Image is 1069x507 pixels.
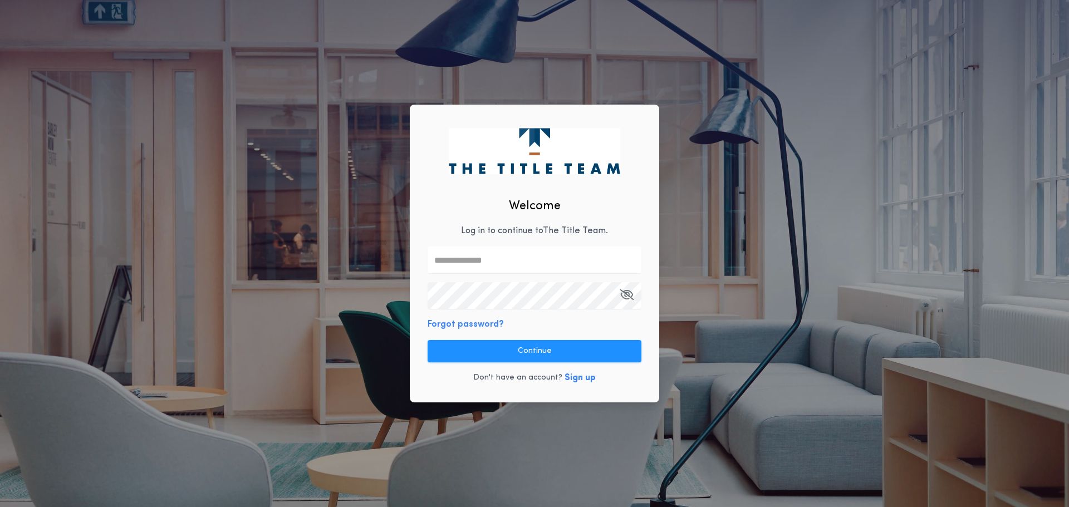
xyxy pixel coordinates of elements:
[449,128,620,174] img: logo
[473,372,562,383] p: Don't have an account?
[565,371,596,385] button: Sign up
[428,340,641,362] button: Continue
[428,318,504,331] button: Forgot password?
[461,224,608,238] p: Log in to continue to The Title Team .
[509,197,561,215] h2: Welcome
